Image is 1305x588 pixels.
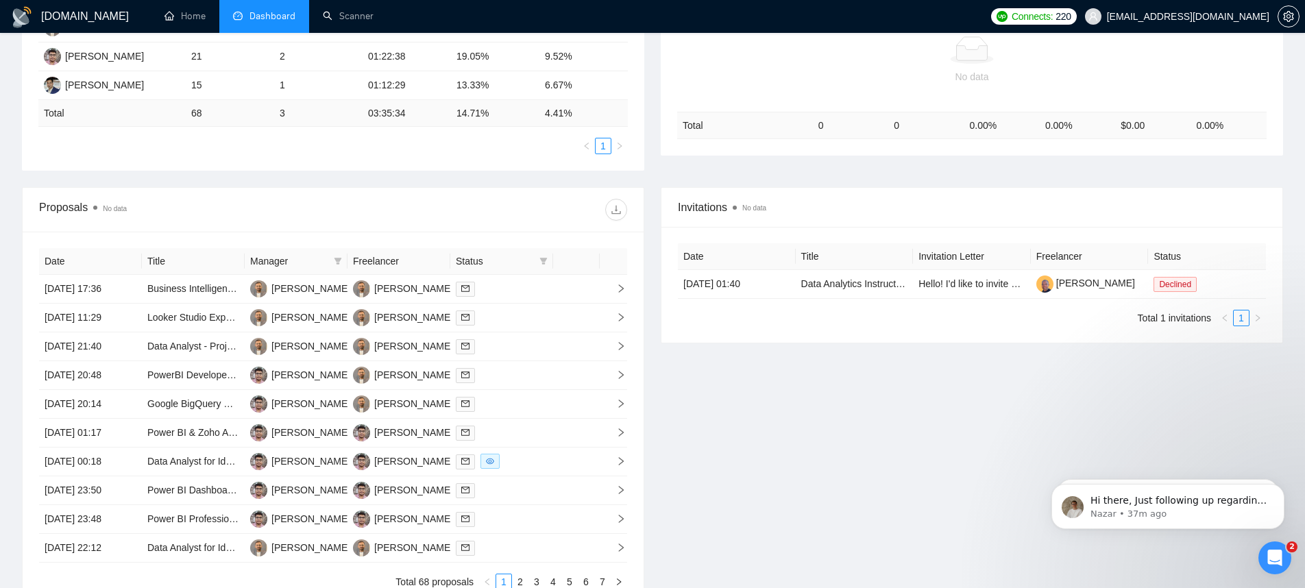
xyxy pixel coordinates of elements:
td: Google BigQuery & Looker Studio Expert for Custom Mapping [142,390,245,419]
td: [DATE] 20:14 [39,390,142,419]
a: MS[PERSON_NAME] [250,426,350,437]
a: Declined [1154,278,1202,289]
div: Close [438,5,463,30]
img: upwork-logo.png [997,11,1008,22]
th: Freelancer [347,248,450,275]
td: 68 [186,100,274,127]
td: 0 [888,112,964,138]
div: [PERSON_NAME] [271,482,350,498]
span: No data [742,204,766,212]
span: mail [461,400,469,408]
span: setting [1278,11,1299,22]
span: right [605,428,626,437]
span: Invitations [678,199,1266,216]
a: AU[PERSON_NAME] [44,79,144,90]
td: 0.00 % [1040,112,1115,138]
td: 13.33% [451,71,539,100]
div: [PERSON_NAME] [271,281,350,296]
a: MS[PERSON_NAME] [353,513,453,524]
img: SK [353,338,370,355]
a: MS[PERSON_NAME] [250,455,350,466]
div: No data [683,69,1261,84]
div: [PERSON_NAME] [374,367,453,382]
th: Date [39,248,142,275]
li: Next Page [1249,310,1266,326]
td: [DATE] 01:40 [678,270,796,299]
a: MS[PERSON_NAME] [250,513,350,524]
img: SK [250,539,267,556]
td: 6.67% [539,71,628,100]
td: 2 [274,42,363,71]
td: 1 [274,71,363,100]
li: Next Page [611,138,628,154]
td: [DATE] 01:17 [39,419,142,448]
td: Power BI Dashboard Development for Financial Data [142,476,245,505]
li: Previous Page [578,138,595,154]
img: MS [250,367,267,384]
td: Data Analyst - Project Performance [142,332,245,361]
a: MS[PERSON_NAME] [353,455,453,466]
a: Power BI Dashboard Development for Financial Data [147,485,373,495]
td: 21 [186,42,274,71]
div: [PERSON_NAME] [374,396,453,411]
span: download [606,204,626,215]
div: [PERSON_NAME] [374,482,453,498]
img: MS [44,48,61,65]
td: Looker Studio Expert Needed [142,304,245,332]
a: homeHome [164,10,206,22]
div: [PERSON_NAME] [271,367,350,382]
td: 01:22:38 [363,42,451,71]
a: SK[PERSON_NAME] [250,282,350,293]
th: Manager [245,248,347,275]
a: searchScanner [323,10,374,22]
td: Data Analyst for Identifying Pricing Discrepancies [142,448,245,476]
button: setting [1278,5,1300,27]
td: PowerBI Developer (Snowflake) [142,361,245,390]
td: 0 [813,112,888,138]
div: [PERSON_NAME] [374,454,453,469]
span: right [605,514,626,524]
a: SK[PERSON_NAME] [353,397,453,408]
button: download [605,199,627,221]
div: [PERSON_NAME] [374,339,453,354]
td: Total [677,112,813,138]
span: user [1088,12,1098,21]
a: [PERSON_NAME] [1036,278,1135,289]
div: [PERSON_NAME] [374,310,453,325]
button: right [611,138,628,154]
a: SK[PERSON_NAME] [250,340,350,351]
img: MS [250,395,267,413]
img: MS [353,482,370,499]
span: filter [539,257,548,265]
img: MS [353,453,370,470]
td: 0.00 % [964,112,1040,138]
td: [DATE] 11:29 [39,304,142,332]
div: Proposals [39,199,333,221]
a: SK[PERSON_NAME] [250,311,350,322]
span: Declined [1154,277,1197,292]
td: 19.05% [451,42,539,71]
img: SK [353,309,370,326]
a: SK[PERSON_NAME] [353,311,453,322]
a: SK[PERSON_NAME] [250,541,350,552]
span: right [615,578,623,586]
a: MS[PERSON_NAME] [250,397,350,408]
div: [PERSON_NAME] [374,281,453,296]
a: Data Analyst for Identifying Pricing Discrepancies [147,456,356,467]
button: left [578,138,595,154]
span: mail [461,428,469,437]
td: Power BI & Zoho Analytics Dashboard Developer [142,419,245,448]
div: [PERSON_NAME] [271,454,350,469]
a: Power BI Professional Needed for Dashboard Development [147,513,401,524]
span: eye [486,457,494,465]
span: mail [461,284,469,293]
td: 3 [274,100,363,127]
span: mail [461,371,469,379]
td: 03:35:34 [363,100,451,127]
span: right [615,142,624,150]
div: [PERSON_NAME] [271,425,350,440]
td: 0.00 % [1191,112,1267,138]
span: right [605,543,626,552]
